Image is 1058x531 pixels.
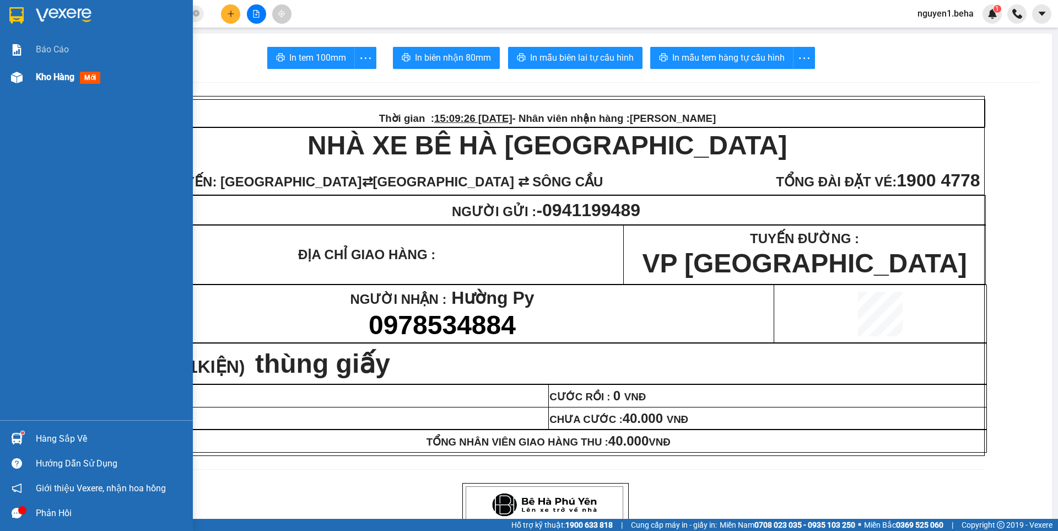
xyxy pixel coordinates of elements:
[995,5,999,13] span: 1
[354,47,376,69] button: more
[864,519,943,531] span: Miền Bắc
[362,174,373,189] span: ⇄
[896,521,943,529] strong: 0369 525 060
[909,7,983,20] span: nguyen1.beha
[672,51,785,65] span: In mẫu tem hàng tự cấu hình
[252,10,260,18] span: file-add
[193,9,199,19] span: close-circle
[11,433,23,444] img: warehouse-icon
[650,47,793,69] button: printerIn mẫu tem hàng tự cấu hình
[36,481,166,495] span: Giới thiệu Vexere, nhận hoa hồng
[415,51,491,65] span: In biên nhận 80mm
[776,174,897,189] span: TỔNG ĐÀI ĐẶT VÉ:
[307,131,787,160] strong: NHÀ XE BÊ HÀ [GEOGRAPHIC_DATA]
[549,391,646,403] span: CƯỚC RỒI :
[36,42,69,56] span: Báo cáo
[720,519,855,531] span: Miền Nam
[451,288,534,308] span: Hường Py
[642,249,967,278] span: VP [GEOGRAPHIC_DATA]
[11,44,23,56] img: solution-icon
[21,431,24,435] sup: 1
[549,414,688,425] span: CHƯA CƯỚC :
[434,112,512,124] span: 15:09:26 [DATE]
[168,174,361,189] span: TUYẾN: [GEOGRAPHIC_DATA]
[1032,4,1051,24] button: caret-down
[289,51,346,65] span: In tem 100mm
[608,436,671,448] span: VNĐ
[754,521,855,529] strong: 0708 023 035 - 0935 103 250
[41,18,292,42] span: Thời gian : - Nhân viên nhận hàng :
[11,72,23,83] img: warehouse-icon
[12,483,22,494] span: notification
[278,10,285,18] span: aim
[750,231,859,246] span: TUYẾN ĐƯỜNG :
[663,414,688,425] span: VNĐ
[897,170,980,190] span: 1900 4778
[36,72,74,82] span: Kho hàng
[517,53,526,63] span: printer
[402,53,411,63] span: printer
[198,357,245,377] span: KIỆN)
[373,174,603,189] span: [GEOGRAPHIC_DATA] ⇄ SÔNG CẦU
[630,112,716,124] span: [PERSON_NAME]
[350,292,446,307] span: NGƯỜI NHẬN :
[267,47,355,69] button: printerIn tem 100mm
[536,200,640,220] span: -
[793,47,815,69] button: more
[621,519,623,531] span: |
[80,72,100,84] span: mới
[659,53,668,63] span: printer
[858,523,861,527] span: ⚪️
[272,4,292,24] button: aim
[530,51,634,65] span: In mẫu biên lai tự cấu hình
[9,7,24,24] img: logo-vxr
[36,505,185,522] div: Phản hồi
[452,204,644,219] span: NGƯỜI GỬI :
[608,433,649,448] span: 40.000
[987,9,997,19] img: icon-new-feature
[298,247,435,262] strong: ĐỊA CHỈ GIAO HÀNG :
[997,521,1005,529] span: copyright
[123,30,210,42] span: [PERSON_NAME]
[36,431,185,447] div: Hàng sắp về
[255,349,390,378] span: thùng giấy
[508,47,643,69] button: printerIn mẫu biên lai tự cấu hình
[36,455,185,472] div: Hướng dẫn sử dụng
[12,458,22,469] span: question-circle
[276,53,285,63] span: printer
[1037,9,1047,19] span: caret-down
[565,521,613,529] strong: 1900 633 818
[994,5,1001,13] sup: 1
[393,47,500,69] button: printerIn biên nhận 80mm
[620,391,646,403] span: VNĐ
[227,10,235,18] span: plus
[12,508,22,518] span: message
[793,51,814,65] span: more
[247,4,266,24] button: file-add
[96,18,175,30] span: 15:09:26 [DATE]
[542,200,640,220] span: 0941199489
[379,112,716,124] span: Thời gian : - Nhân viên nhận hàng :
[631,519,717,531] span: Cung cấp máy in - giấy in:
[623,411,663,426] span: 40.000
[511,519,613,531] span: Hỗ trợ kỹ thuật:
[952,519,953,531] span: |
[193,10,199,17] span: close-circle
[1012,9,1022,19] img: phone-icon
[613,388,620,403] span: 0
[427,436,671,448] span: TỔNG NHÂN VIÊN GIAO HÀNG THU :
[355,51,376,65] span: more
[221,4,240,24] button: plus
[369,310,516,340] span: 0978534884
